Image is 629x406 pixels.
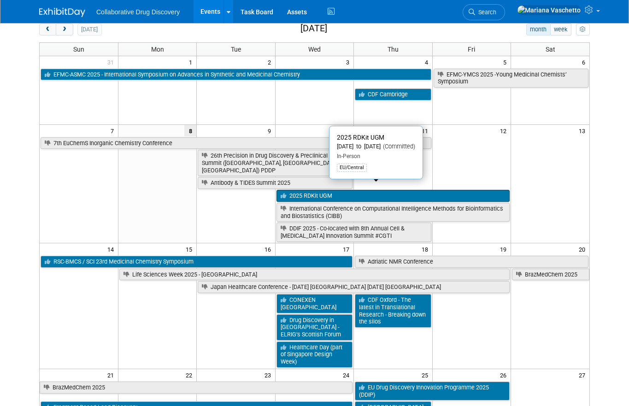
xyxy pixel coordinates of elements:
[526,24,551,35] button: month
[198,150,353,176] a: 26th Precision in Drug Discovery & Preclinical Summit ([GEOGRAPHIC_DATA], [GEOGRAPHIC_DATA], [GEO...
[580,27,586,33] i: Personalize Calendar
[342,369,353,381] span: 24
[41,137,431,149] a: 7th EuChemS Inorganic Chemistry Conference
[267,56,275,68] span: 2
[578,243,589,255] span: 20
[110,125,118,136] span: 7
[345,56,353,68] span: 3
[355,382,510,400] a: EU Drug Discovery Innovation Programme 2025 (DDIP)
[355,256,588,268] a: Adriatic NMR Conference
[499,369,511,381] span: 26
[578,369,589,381] span: 27
[337,164,367,172] div: EU/Central
[463,4,505,20] a: Search
[119,269,510,281] a: Life Sciences Week 2025 - [GEOGRAPHIC_DATA]
[56,24,73,35] button: next
[276,294,353,313] a: CONEXEN [GEOGRAPHIC_DATA]
[355,88,431,100] a: CDF Cambridge
[106,369,118,381] span: 21
[342,243,353,255] span: 17
[231,46,241,53] span: Tue
[198,177,353,189] a: Antibody & TIDES Summit 2025
[337,153,360,159] span: In-Person
[185,369,196,381] span: 22
[381,143,415,150] span: (Committed)
[421,369,432,381] span: 25
[337,134,384,141] span: 2025 RDKit UGM
[106,243,118,255] span: 14
[468,46,475,53] span: Fri
[39,8,85,17] img: ExhibitDay
[300,24,327,34] h2: [DATE]
[276,223,431,241] a: DDIF 2025 - Co-located with 8th Annual Cell & [MEDICAL_DATA] Innovation Summit #CGTI
[41,256,353,268] a: RSC-BMCS / SCI 23rd Medicinal Chemistry Symposium
[499,243,511,255] span: 19
[40,382,353,394] a: BrazMedChem 2025
[267,125,275,136] span: 9
[276,341,353,368] a: Healthcare Day (part of Singapore Design Week)
[264,243,275,255] span: 16
[73,46,84,53] span: Sun
[264,369,275,381] span: 23
[276,190,510,202] a: 2025 RDKit UGM
[198,281,510,293] a: Japan Healthcare Conference - [DATE] [GEOGRAPHIC_DATA] [DATE] [GEOGRAPHIC_DATA]
[421,125,432,136] span: 11
[578,125,589,136] span: 13
[188,56,196,68] span: 1
[517,5,581,15] img: Mariana Vaschetto
[96,8,180,16] span: Collaborative Drug Discovery
[475,9,496,16] span: Search
[276,314,353,341] a: Drug Discovery in [GEOGRAPHIC_DATA] - ELRIG’s Scottish Forum
[337,143,415,151] div: [DATE] to [DATE]
[185,243,196,255] span: 15
[499,125,511,136] span: 12
[41,69,431,81] a: EFMC-ASMC 2025 - International Symposium on Advances in Synthetic and Medicinal Chemistry
[512,269,589,281] a: BrazMedChem 2025
[106,56,118,68] span: 31
[308,46,321,53] span: Wed
[39,24,56,35] button: prev
[502,56,511,68] span: 5
[77,24,102,35] button: [DATE]
[388,46,399,53] span: Thu
[184,125,196,136] span: 8
[151,46,164,53] span: Mon
[576,24,590,35] button: myCustomButton
[581,56,589,68] span: 6
[421,243,432,255] span: 18
[276,203,510,222] a: International Conference on Computational Intelligence Methods for Bioinformatics and Biostatisti...
[355,294,431,328] a: CDF Oxford - The latest in Translational Research - Breaking down the silos
[434,69,588,88] a: EFMC-YMCS 2025 -Young Medicinal Chemists’ Symposium
[550,24,571,35] button: week
[546,46,555,53] span: Sat
[424,56,432,68] span: 4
